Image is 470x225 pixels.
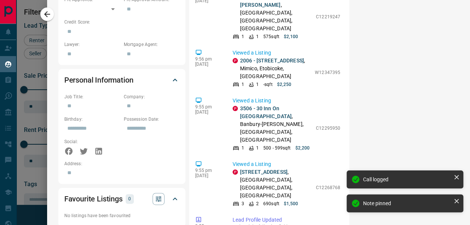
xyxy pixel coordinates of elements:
p: Possession Date: [124,116,179,123]
p: C12219247 [316,13,340,20]
p: , Banbury-[PERSON_NAME], [GEOGRAPHIC_DATA], [GEOGRAPHIC_DATA] [240,105,312,144]
p: No listings have been favourited [64,212,179,219]
p: Mortgage Agent: [124,41,179,48]
p: 1 [242,145,244,151]
p: , [GEOGRAPHIC_DATA], [GEOGRAPHIC_DATA], [GEOGRAPHIC_DATA] [240,168,312,200]
p: Viewed a Listing [233,49,340,57]
div: Call logged [363,176,451,182]
p: 9:55 pm [195,168,221,173]
p: 9:55 pm [195,104,221,110]
div: property.ca [233,58,238,63]
div: property.ca [233,106,238,111]
p: 1 [256,81,259,88]
p: - sqft [263,81,273,88]
p: $2,100 [284,33,298,40]
p: $1,500 [284,200,298,207]
div: Note pinned [363,200,451,206]
p: 3 [242,200,244,207]
p: [DATE] [195,62,221,67]
p: Credit Score: [64,19,179,25]
p: $2,250 [277,81,292,88]
p: 1 [242,81,244,88]
p: , Mimico, Etobicoke, [GEOGRAPHIC_DATA] [240,57,311,80]
div: Favourite Listings0 [64,190,179,208]
a: 3506 - 30 Inn On [GEOGRAPHIC_DATA] [240,105,292,119]
h2: Personal Information [64,74,133,86]
p: Lead Profile Updated [233,216,340,224]
p: 2 [256,200,259,207]
p: 500 - 599 sqft [263,145,291,151]
p: Birthday: [64,116,120,123]
p: W12347395 [315,69,340,76]
p: C12295950 [316,125,340,132]
a: 2006 - [STREET_ADDRESS] [240,58,304,64]
p: 690 sqft [263,200,279,207]
p: Company: [124,93,179,100]
p: [DATE] [195,110,221,115]
p: [DATE] [195,173,221,178]
p: 575 sqft [263,33,279,40]
p: 1 [242,33,244,40]
h2: Favourite Listings [64,193,123,205]
p: Address: [64,160,179,167]
a: [STREET_ADDRESS] [240,169,288,175]
p: Lawyer: [64,41,120,48]
p: 0 [128,195,132,203]
p: 1 [256,33,259,40]
p: C12268768 [316,184,340,191]
div: property.ca [233,169,238,175]
div: Personal Information [64,71,179,89]
p: Job Title: [64,93,120,100]
p: 1 [256,145,259,151]
p: Viewed a Listing [233,160,340,168]
p: Viewed a Listing [233,97,340,105]
p: 9:56 pm [195,56,221,62]
p: Social: [64,138,120,145]
p: $2,200 [295,145,310,151]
